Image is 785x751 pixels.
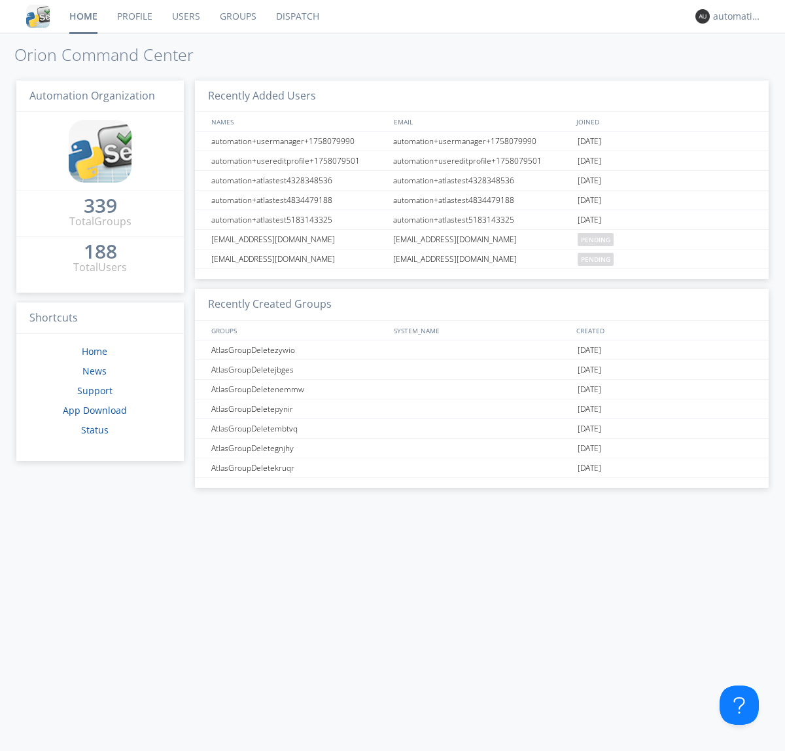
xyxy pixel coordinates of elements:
span: [DATE] [578,439,601,458]
div: AtlasGroupDeletenemmw [208,380,389,399]
div: automation+atlastest5183143325 [208,210,389,229]
a: AtlasGroupDeletezywio[DATE] [195,340,769,360]
div: EMAIL [391,112,573,131]
div: automation+atlastest4328348536 [208,171,389,190]
div: automation+atlastest4834479188 [390,191,574,210]
div: AtlasGroupDeletepynir [208,399,389,418]
span: [DATE] [578,151,601,171]
a: [EMAIL_ADDRESS][DOMAIN_NAME][EMAIL_ADDRESS][DOMAIN_NAME]pending [195,230,769,249]
span: pending [578,253,614,266]
span: [DATE] [578,132,601,151]
a: automation+atlastest4834479188automation+atlastest4834479188[DATE] [195,191,769,210]
div: [EMAIL_ADDRESS][DOMAIN_NAME] [208,249,389,268]
a: Home [82,345,107,357]
span: Automation Organization [29,88,155,103]
div: CREATED [573,321,756,340]
div: GROUPS [208,321,387,340]
img: cddb5a64eb264b2086981ab96f4c1ba7 [69,120,131,183]
a: 188 [84,245,117,260]
div: AtlasGroupDeletembtvq [208,419,389,438]
a: automation+usermanager+1758079990automation+usermanager+1758079990[DATE] [195,132,769,151]
span: [DATE] [578,210,601,230]
div: automation+atlas0003 [713,10,762,23]
a: AtlasGroupDeletejbges[DATE] [195,360,769,380]
div: AtlasGroupDeletejbges [208,360,389,379]
div: Total Groups [69,214,131,229]
div: Total Users [73,260,127,275]
div: AtlasGroupDeletekruqr [208,458,389,477]
span: [DATE] [578,360,601,380]
div: automation+atlastest5183143325 [390,210,574,229]
img: 373638.png [695,9,710,24]
a: AtlasGroupDeletembtvq[DATE] [195,419,769,439]
span: [DATE] [578,191,601,210]
a: automation+atlastest5183143325automation+atlastest5183143325[DATE] [195,210,769,230]
div: SYSTEM_NAME [391,321,573,340]
div: [EMAIL_ADDRESS][DOMAIN_NAME] [390,230,574,249]
h3: Recently Created Groups [195,289,769,321]
div: automation+usermanager+1758079990 [208,132,389,151]
a: AtlasGroupDeletegnjhy[DATE] [195,439,769,458]
span: [DATE] [578,419,601,439]
div: 188 [84,245,117,258]
span: pending [578,233,614,246]
div: 339 [84,199,117,212]
a: Status [81,424,109,436]
a: News [82,365,107,377]
span: [DATE] [578,340,601,360]
span: [DATE] [578,458,601,478]
div: AtlasGroupDeletegnjhy [208,439,389,458]
a: automation+usereditprofile+1758079501automation+usereditprofile+1758079501[DATE] [195,151,769,171]
div: AtlasGroupDeletezywio [208,340,389,359]
h3: Recently Added Users [195,81,769,113]
a: 339 [84,199,117,214]
img: cddb5a64eb264b2086981ab96f4c1ba7 [26,5,50,28]
a: Support [77,384,113,397]
span: [DATE] [578,171,601,191]
span: [DATE] [578,399,601,419]
div: automation+usermanager+1758079990 [390,132,574,151]
a: AtlasGroupDeletenemmw[DATE] [195,380,769,399]
a: automation+atlastest4328348536automation+atlastest4328348536[DATE] [195,171,769,191]
a: AtlasGroupDeletekruqr[DATE] [195,458,769,478]
div: automation+atlastest4834479188 [208,191,389,210]
div: automation+usereditprofile+1758079501 [208,151,389,170]
div: JOINED [573,112,756,131]
div: NAMES [208,112,387,131]
a: AtlasGroupDeletepynir[DATE] [195,399,769,419]
span: [DATE] [578,380,601,399]
div: automation+usereditprofile+1758079501 [390,151,574,170]
div: automation+atlastest4328348536 [390,171,574,190]
iframe: Toggle Customer Support [720,686,759,725]
a: [EMAIL_ADDRESS][DOMAIN_NAME][EMAIL_ADDRESS][DOMAIN_NAME]pending [195,249,769,269]
div: [EMAIL_ADDRESS][DOMAIN_NAME] [390,249,574,268]
a: App Download [63,404,127,416]
div: [EMAIL_ADDRESS][DOMAIN_NAME] [208,230,389,249]
h3: Shortcuts [16,302,184,335]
